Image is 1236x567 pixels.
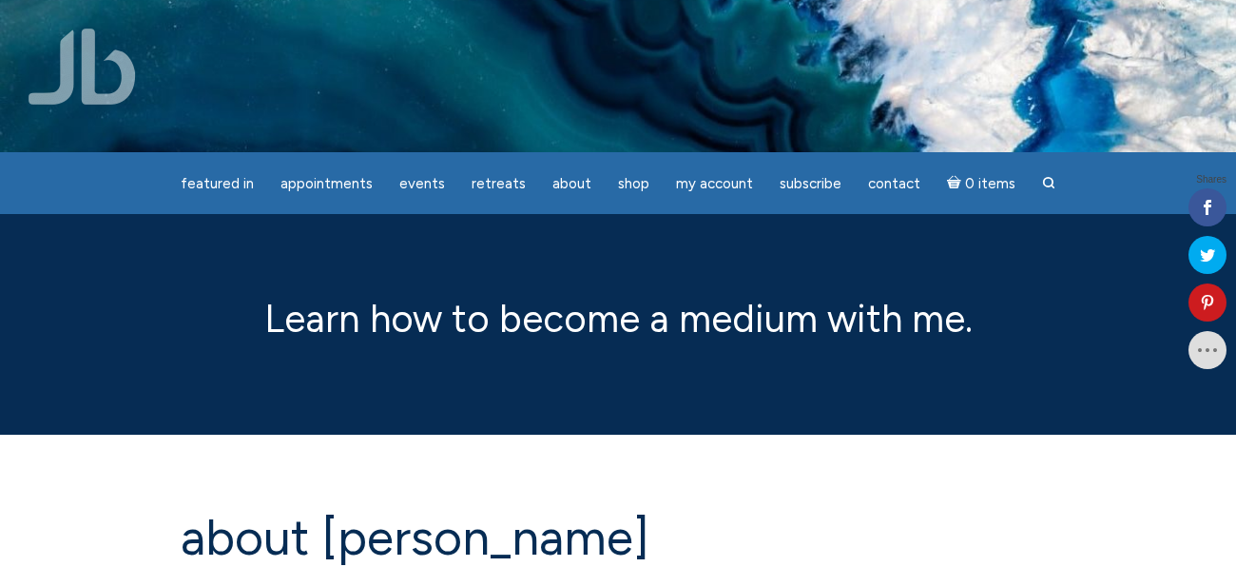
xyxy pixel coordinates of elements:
[857,166,932,203] a: Contact
[399,175,445,192] span: Events
[965,177,1015,191] span: 0 items
[1196,175,1226,185] span: Shares
[269,166,384,203] a: Appointments
[947,175,965,192] i: Cart
[460,166,537,203] a: Retreats
[169,166,265,203] a: featured in
[29,29,136,105] img: Jamie Butler. The Everyday Medium
[280,175,373,192] span: Appointments
[676,175,753,192] span: My Account
[181,175,254,192] span: featured in
[181,511,1055,565] h1: About [PERSON_NAME]
[618,175,649,192] span: Shop
[181,290,1055,347] p: Learn how to become a medium with me.
[552,175,591,192] span: About
[388,166,456,203] a: Events
[936,164,1027,203] a: Cart0 items
[780,175,841,192] span: Subscribe
[472,175,526,192] span: Retreats
[768,166,853,203] a: Subscribe
[541,166,603,203] a: About
[607,166,661,203] a: Shop
[665,166,764,203] a: My Account
[868,175,920,192] span: Contact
